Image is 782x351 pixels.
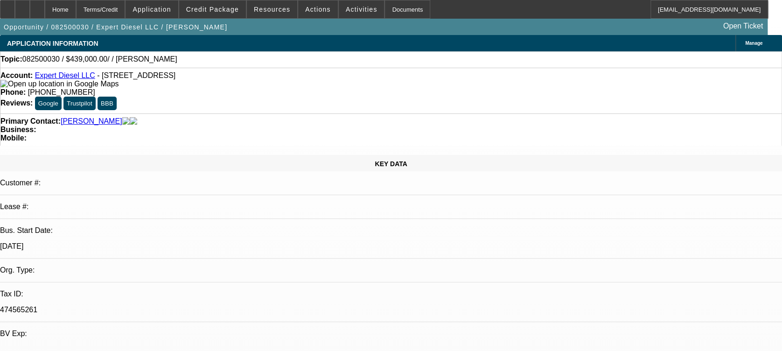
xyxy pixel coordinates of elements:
[122,117,130,126] img: facebook-icon.png
[247,0,297,18] button: Resources
[126,0,178,18] button: Application
[7,40,98,47] span: APPLICATION INFORMATION
[346,6,377,13] span: Activities
[305,6,331,13] span: Actions
[254,6,290,13] span: Resources
[375,160,407,168] span: KEY DATA
[63,97,95,110] button: Trustpilot
[745,41,762,46] span: Manage
[719,18,767,34] a: Open Ticket
[28,88,95,96] span: [PHONE_NUMBER]
[339,0,384,18] button: Activities
[130,117,137,126] img: linkedin-icon.png
[179,0,246,18] button: Credit Package
[0,80,119,88] img: Open up location in Google Maps
[35,97,62,110] button: Google
[0,99,33,107] strong: Reviews:
[4,23,227,31] span: Opportunity / 082500030 / Expert Diesel LLC / [PERSON_NAME]
[22,55,177,63] span: 082500030 / $439,000.00/ / [PERSON_NAME]
[97,71,175,79] span: - [STREET_ADDRESS]
[61,117,122,126] a: [PERSON_NAME]
[186,6,239,13] span: Credit Package
[0,71,33,79] strong: Account:
[0,126,36,133] strong: Business:
[0,88,26,96] strong: Phone:
[35,71,95,79] a: Expert Diesel LLC
[0,80,119,88] a: View Google Maps
[0,134,27,142] strong: Mobile:
[298,0,338,18] button: Actions
[0,117,61,126] strong: Primary Contact:
[133,6,171,13] span: Application
[0,55,22,63] strong: Topic:
[98,97,117,110] button: BBB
